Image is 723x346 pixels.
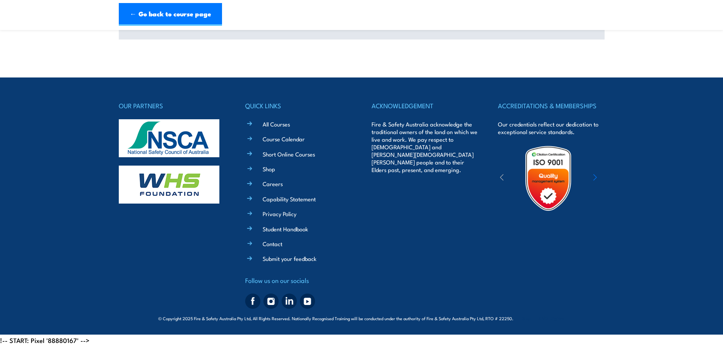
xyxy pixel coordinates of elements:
[119,100,225,111] h4: OUR PARTNERS
[498,100,604,111] h4: ACCREDITATIONS & MEMBERSHIPS
[263,210,296,218] a: Privacy Policy
[498,120,604,136] p: Our credentials reflect our dedication to exceptional service standards.
[263,135,305,143] a: Course Calendar
[263,240,282,248] a: Contact
[538,314,565,322] a: KND Digital
[372,100,478,111] h4: ACKNOWLEDGEMENT
[582,165,648,191] img: ewpa-logo
[245,275,351,286] h4: Follow us on our socials
[263,120,290,128] a: All Courses
[119,166,219,204] img: whs-logo-footer
[119,119,219,157] img: nsca-logo-footer
[245,100,351,111] h4: QUICK LINKS
[263,180,283,188] a: Careers
[263,225,308,233] a: Student Handbook
[263,254,317,262] a: Submit your feedback
[263,150,315,158] a: Short Online Courses
[263,165,275,173] a: Shop
[372,120,478,174] p: Fire & Safety Australia acknowledge the traditional owners of the land on which we live and work....
[522,315,565,321] span: Site:
[515,145,581,212] img: Untitled design (19)
[119,3,222,26] a: ← Go back to course page
[158,314,565,322] span: © Copyright 2025 Fire & Safety Australia Pty Ltd, All Rights Reserved. Nationally Recognised Trai...
[263,195,316,203] a: Capability Statement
